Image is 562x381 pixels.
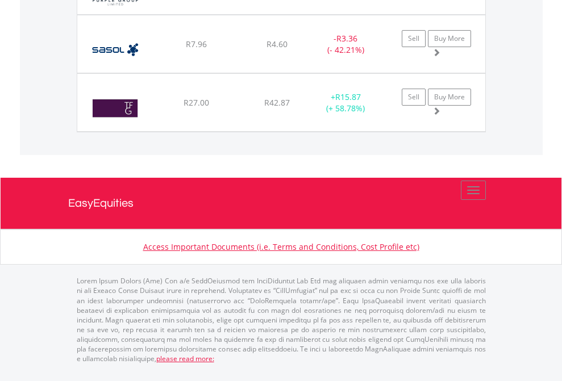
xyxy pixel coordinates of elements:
[264,97,290,108] span: R42.87
[83,30,147,70] img: EQU.ZA.SOL.png
[184,97,209,108] span: R27.00
[310,91,381,114] div: + (+ 58.78%)
[428,89,471,106] a: Buy More
[186,39,207,49] span: R7.96
[77,276,486,363] p: Lorem Ipsum Dolors (Ame) Con a/e SeddOeiusmod tem InciDiduntut Lab Etd mag aliquaen admin veniamq...
[428,30,471,47] a: Buy More
[335,91,361,102] span: R15.87
[310,33,381,56] div: - (- 42.21%)
[83,88,147,128] img: EQU.ZA.TFG.png
[402,30,426,47] a: Sell
[143,241,419,252] a: Access Important Documents (i.e. Terms and Conditions, Cost Profile etc)
[267,39,288,49] span: R4.60
[68,178,494,229] a: EasyEquities
[402,89,426,106] a: Sell
[156,354,214,363] a: please read more:
[336,33,357,44] span: R3.36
